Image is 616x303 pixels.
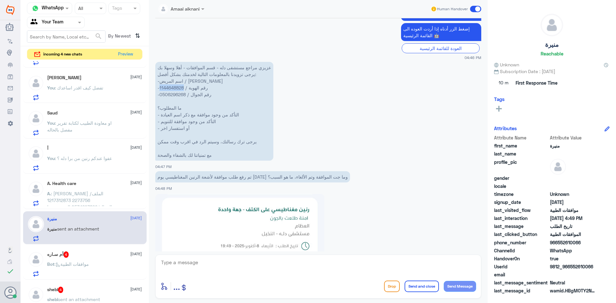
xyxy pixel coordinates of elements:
[47,146,48,151] h5: أ
[58,297,100,302] span: sent an attachment
[64,251,69,258] span: 4
[494,96,505,102] h6: Tags
[384,281,400,292] button: Drop
[28,287,44,303] img: defaultAdmin.png
[47,251,69,258] h5: أم سـاره
[130,215,142,221] span: [DATE]
[550,263,596,270] span: 9812_966552610066
[47,120,55,126] span: You
[494,183,549,189] span: locale
[550,207,596,214] span: موافقات الطبية
[130,251,142,257] span: [DATE]
[135,30,140,41] i: ⇅
[47,226,57,231] span: منيرة
[550,255,596,262] span: true
[155,62,273,161] p: 12/10/2025, 4:47 PM
[95,32,102,40] span: search
[28,110,44,126] img: defaultAdmin.png
[550,247,596,254] span: 2
[494,287,549,294] span: last_message_id
[550,183,596,189] span: null
[28,75,44,91] img: defaultAdmin.png
[494,223,549,230] span: last_message
[47,181,76,186] h5: A. Health care
[550,239,596,246] span: 966552610066
[494,125,517,131] h6: Attributes
[106,30,133,43] span: By Newest
[28,216,44,232] img: defaultAdmin.png
[550,279,596,286] span: 0
[437,6,468,12] span: Human Handover
[130,286,142,292] span: [DATE]
[55,156,112,161] span: : عفوا عندكم رنين من برا دله ؟
[173,279,180,293] button: ...
[155,164,172,169] span: 04:47 PM
[494,175,549,181] span: gender
[550,142,596,149] span: منيرة
[30,4,40,13] img: whatsapp.png
[130,74,142,80] span: [DATE]
[494,207,549,214] span: last_visited_flow
[494,271,549,278] span: email
[6,5,14,15] img: Widebot Logo
[405,281,439,292] button: Send and close
[4,286,16,299] button: Avatar
[545,41,559,48] h5: منيرة
[550,191,596,198] span: Unknown
[47,110,57,116] h5: Saud
[494,134,549,141] span: Attribute Name
[173,280,180,292] span: ...
[402,43,480,53] div: العودة للقائمة الرئيسية
[6,267,14,275] i: check
[155,186,172,190] span: 04:48 PM
[57,226,99,231] span: sent an attachment
[550,271,596,278] span: null
[47,75,81,80] h5: عبدالرحمن بن أحمد ✨
[47,216,57,222] h5: منيرة
[55,261,89,267] span: : موافقات الطبية
[494,68,610,75] span: Subscription Date : [DATE]
[155,171,350,182] p: 12/10/2025, 4:48 PM
[494,231,549,238] span: last_clicked_button
[58,287,64,293] span: 4
[494,279,549,286] span: last_message_sentiment
[47,261,55,267] span: Bot
[47,297,58,302] span: shebl
[494,159,549,173] span: profile_pic
[494,142,549,149] span: first_name
[494,191,549,198] span: timezone
[550,199,596,206] span: 2025-10-12T13:46:36.365Z
[494,61,519,68] span: Unknown
[155,194,324,272] img: 1589516762036011.jpg
[27,31,105,42] input: Search by Name, Local etc…
[541,51,563,56] h6: Reachable
[444,281,476,292] button: Send Message
[550,287,596,294] span: wamid.HBgMOTY2NTUyNjEwMDY2FQIAEhgUM0E0MzlGRjZDQURBNEYxODRCNDgA
[401,23,481,41] p: 12/10/2025, 4:46 PM
[494,255,549,262] span: HandoverOn
[550,231,596,238] span: الموافقات الطبية
[494,77,513,89] span: 10 m
[550,223,596,230] span: تاريخ الطلب
[130,145,142,150] span: [DATE]
[28,146,44,162] img: defaultAdmin.png
[115,49,136,60] button: Preview
[130,180,142,186] span: [DATE]
[550,134,596,141] span: Attribute Value
[30,18,40,27] img: yourTeam.svg
[494,215,549,222] span: last_interaction
[55,85,103,90] span: : تفضل كيف اقدر اساعدك
[43,51,82,57] span: incoming 4 new chats
[95,31,102,42] button: search
[550,159,566,175] img: defaultAdmin.png
[47,191,51,196] span: A.
[494,199,549,206] span: signup_date
[130,109,142,115] span: [DATE]
[550,215,596,222] span: 2025-10-12T13:49:03.2Z
[111,4,122,13] div: Tags
[28,251,44,267] img: defaultAdmin.png
[494,150,549,157] span: last_name
[550,175,596,181] span: null
[47,191,116,243] span: : [PERSON_NAME] الملف/ 2273756 1217312873 الجوال/0534693899 المريض سوا عملية ليد وحده ورفعتوا له ...
[47,85,55,90] span: You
